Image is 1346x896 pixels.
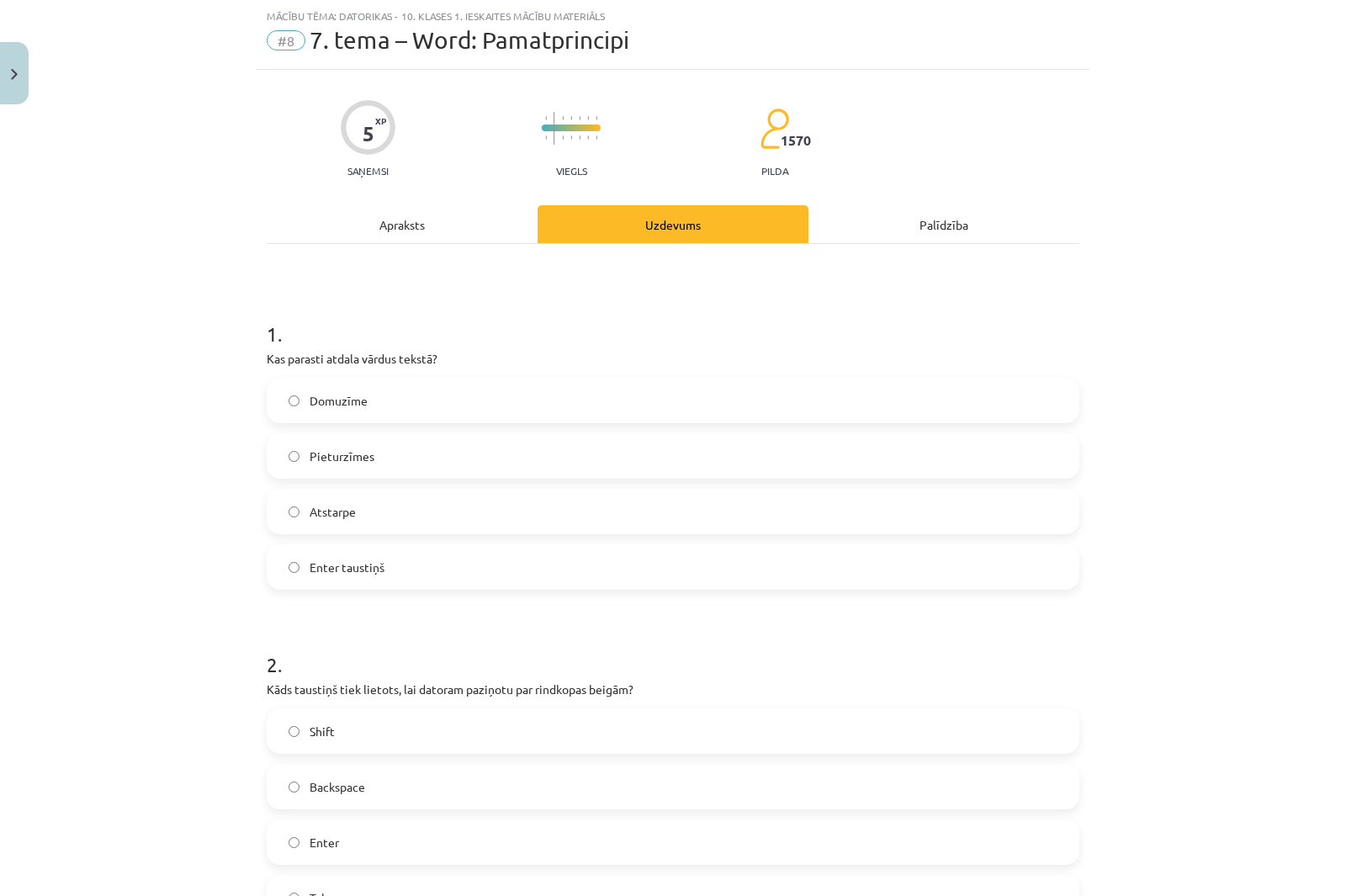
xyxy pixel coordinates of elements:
[267,10,1079,22] div: Mācību tēma: Datorikas - 10. klases 1. ieskaites mācību materiāls
[11,69,18,80] img: icon-close-lesson-0947bae3869378f0d4975bcd49f059093ad1ed9edebbc8119c70593378902aed.svg
[545,135,547,140] img: icon-short-line-57e1e144782c952c97e751825c79c345078a6d821885a25fce030b3d8c18986b.svg
[267,205,538,243] div: Apraksts
[289,506,299,517] input: Atstarpe
[267,293,1079,345] h1: 1 .
[310,559,384,576] span: Enter taustiņš
[562,116,564,120] img: icon-short-line-57e1e144782c952c97e751825c79c345078a6d821885a25fce030b3d8c18986b.svg
[761,165,788,177] p: pilda
[596,116,597,120] img: icon-short-line-57e1e144782c952c97e751825c79c345078a6d821885a25fce030b3d8c18986b.svg
[375,116,386,125] span: XP
[289,726,299,737] input: Shift
[289,837,299,848] input: Enter
[267,681,1079,698] p: Kāds taustiņš tiek lietots, lai datoram paziņotu par rindkopas beigām?
[310,448,374,465] span: Pieturzīmes
[363,122,374,146] div: 5
[554,112,555,145] img: icon-long-line-d9ea69661e0d244f92f715978eff75569469978d946b2353a9bb055b3ed8787d.svg
[562,135,564,140] img: icon-short-line-57e1e144782c952c97e751825c79c345078a6d821885a25fce030b3d8c18986b.svg
[538,205,808,243] div: Uzdevums
[341,165,395,177] p: Saņemsi
[289,395,299,406] input: Domuzīme
[310,26,629,54] span: 7. tema – Word: Pamatprincipi
[310,834,339,851] span: Enter
[310,723,335,740] span: Shift
[587,135,589,140] img: icon-short-line-57e1e144782c952c97e751825c79c345078a6d821885a25fce030b3d8c18986b.svg
[267,350,1079,368] p: Kas parasti atdala vārdus tekstā?
[781,133,811,148] span: 1570
[579,135,580,140] img: icon-short-line-57e1e144782c952c97e751825c79c345078a6d821885a25fce030b3d8c18986b.svg
[267,30,305,50] span: #8
[289,451,299,462] input: Pieturzīmes
[596,135,597,140] img: icon-short-line-57e1e144782c952c97e751825c79c345078a6d821885a25fce030b3d8c18986b.svg
[310,778,365,796] span: Backspace
[556,165,587,177] p: Viegls
[289,562,299,573] input: Enter taustiņš
[310,503,356,521] span: Atstarpe
[570,116,572,120] img: icon-short-line-57e1e144782c952c97e751825c79c345078a6d821885a25fce030b3d8c18986b.svg
[579,116,580,120] img: icon-short-line-57e1e144782c952c97e751825c79c345078a6d821885a25fce030b3d8c18986b.svg
[310,392,368,410] span: Domuzīme
[760,108,789,150] img: students-c634bb4e5e11cddfef0936a35e636f08e4e9abd3cc4e673bd6f9a4125e45ecb1.svg
[570,135,572,140] img: icon-short-line-57e1e144782c952c97e751825c79c345078a6d821885a25fce030b3d8c18986b.svg
[808,205,1079,243] div: Palīdzība
[587,116,589,120] img: icon-short-line-57e1e144782c952c97e751825c79c345078a6d821885a25fce030b3d8c18986b.svg
[289,782,299,793] input: Backspace
[545,116,547,120] img: icon-short-line-57e1e144782c952c97e751825c79c345078a6d821885a25fce030b3d8c18986b.svg
[267,623,1079,676] h1: 2 .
